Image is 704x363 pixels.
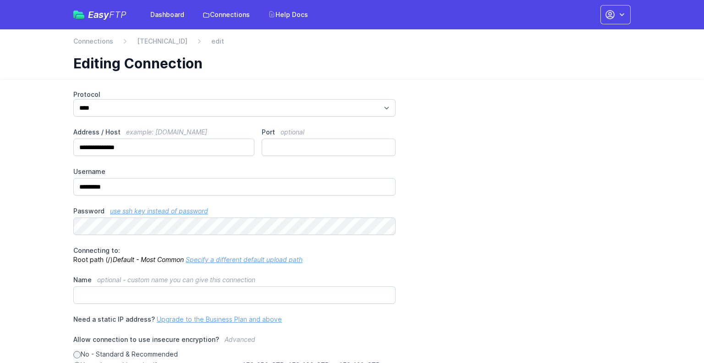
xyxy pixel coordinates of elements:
span: Connecting to: [73,246,120,254]
a: use ssh key instead of password [110,207,208,215]
label: No - Standard & Recommended [73,350,396,359]
a: Specify a different default upload path [186,256,302,263]
span: Easy [88,10,126,19]
a: EasyFTP [73,10,126,19]
span: Advanced [225,335,255,343]
p: Root path (/) [73,246,396,264]
label: Name [73,275,396,285]
label: Allow connection to use insecure encryption? [73,335,396,350]
a: Dashboard [145,6,190,23]
span: example: [DOMAIN_NAME] [126,128,207,136]
h1: Editing Connection [73,55,623,72]
span: edit [211,37,224,46]
nav: Breadcrumb [73,37,631,51]
span: optional [280,128,304,136]
i: Default - Most Common [113,256,184,263]
label: Address / Host [73,128,254,137]
label: Password [73,207,396,216]
span: Need a static IP address? [73,315,155,323]
a: Upgrade to the Business Plan and above [157,315,282,323]
a: [TECHNICAL_ID] [137,37,187,46]
label: Username [73,167,396,176]
a: Connections [197,6,255,23]
span: FTP [109,9,126,20]
label: Protocol [73,90,396,99]
img: easyftp_logo.png [73,11,84,19]
span: optional - custom name you can give this connection [97,276,255,284]
a: Connections [73,37,113,46]
label: Port [262,128,396,137]
a: Help Docs [263,6,313,23]
input: No - Standard & Recommended [73,351,81,358]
